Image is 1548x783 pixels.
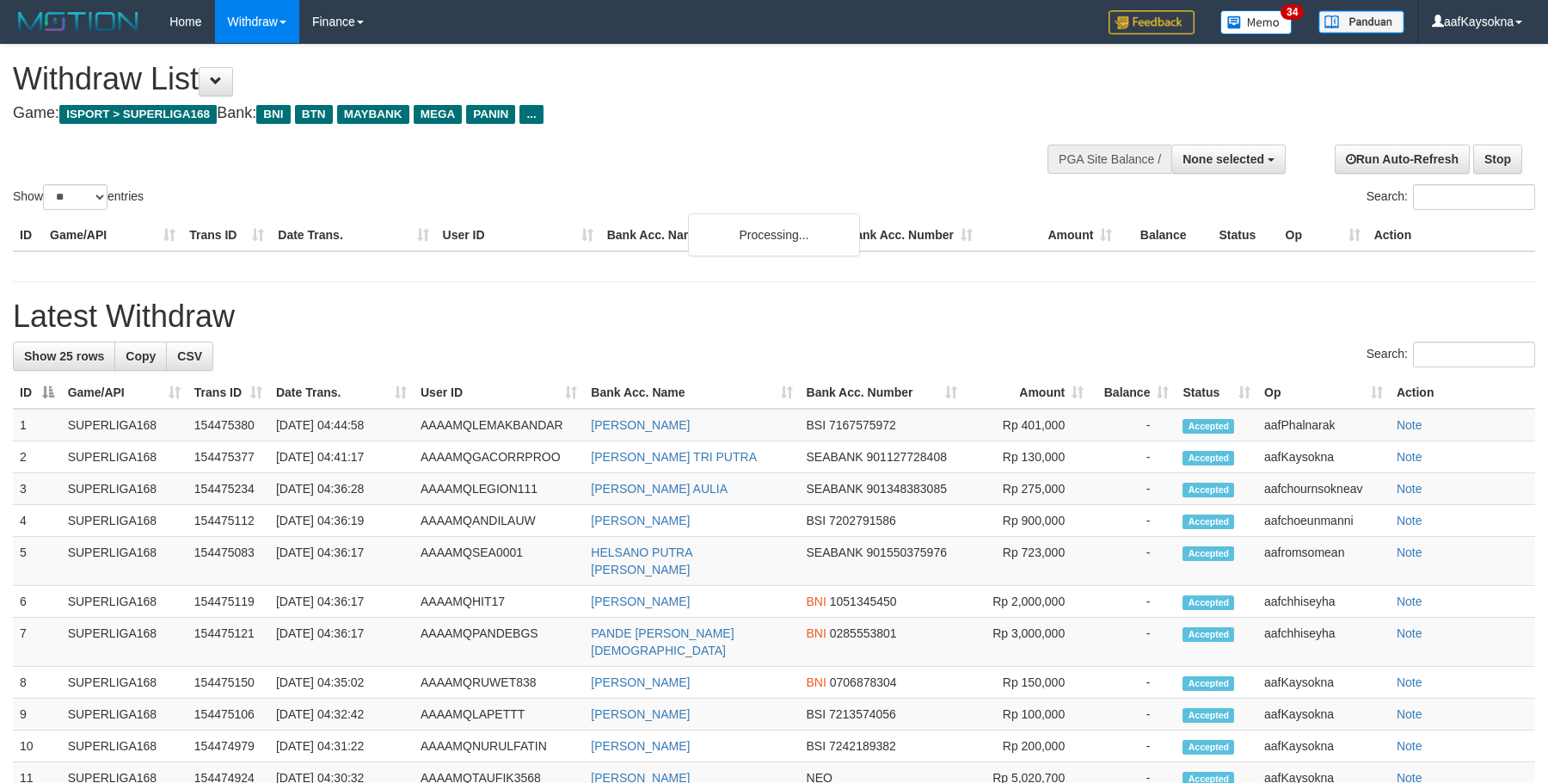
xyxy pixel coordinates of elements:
span: SEABANK [807,546,863,559]
a: CSV [166,342,213,371]
td: 154475119 [187,586,269,618]
a: Note [1397,595,1422,608]
td: 4 [13,505,61,537]
span: Copy 901550375976 to clipboard [867,546,947,559]
td: 154475121 [187,618,269,667]
td: SUPERLIGA168 [61,731,187,762]
td: Rp 200,000 [964,731,1090,762]
span: Copy 7242189382 to clipboard [829,739,896,753]
input: Search: [1413,184,1535,210]
td: AAAAMQLEGION111 [414,473,584,505]
div: PGA Site Balance / [1047,145,1171,174]
span: None selected [1182,152,1264,166]
td: aafchhiseyha [1257,586,1390,618]
a: [PERSON_NAME] [591,739,690,753]
span: Copy 7167575972 to clipboard [829,418,896,432]
td: SUPERLIGA168 [61,699,187,731]
td: SUPERLIGA168 [61,441,187,473]
a: Note [1397,418,1422,432]
td: - [1090,505,1176,537]
span: Accepted [1182,483,1234,497]
td: 10 [13,731,61,762]
a: Note [1397,450,1422,464]
td: AAAAMQRUWET838 [414,667,584,699]
td: AAAAMQSEA0001 [414,537,584,586]
span: SEABANK [807,482,863,496]
span: Copy 0285553801 to clipboard [830,626,897,640]
a: Note [1397,739,1422,753]
th: Status [1212,219,1278,251]
td: aafchhiseyha [1257,618,1390,667]
a: Show 25 rows [13,342,115,371]
span: BTN [295,105,333,124]
td: aafKaysokna [1257,731,1390,762]
span: Show 25 rows [24,349,104,363]
td: AAAAMQLAPETTT [414,699,584,731]
img: panduan.png [1318,10,1404,34]
td: 154475377 [187,441,269,473]
th: Balance: activate to sort column ascending [1090,377,1176,409]
a: [PERSON_NAME] [591,595,690,608]
td: AAAAMQPANDEBGS [414,618,584,667]
span: MEGA [414,105,463,124]
a: Note [1397,675,1422,689]
th: Bank Acc. Name [600,219,840,251]
td: SUPERLIGA168 [61,618,187,667]
th: Bank Acc. Number: activate to sort column ascending [800,377,965,409]
td: Rp 2,000,000 [964,586,1090,618]
span: BSI [807,514,826,527]
td: 2 [13,441,61,473]
td: AAAAMQHIT17 [414,586,584,618]
a: Run Auto-Refresh [1335,145,1470,174]
a: Note [1397,514,1422,527]
td: Rp 723,000 [964,537,1090,586]
td: AAAAMQANDILAUW [414,505,584,537]
a: Note [1397,482,1422,496]
td: aafromsomean [1257,537,1390,586]
td: - [1090,409,1176,441]
th: ID [13,219,43,251]
td: - [1090,667,1176,699]
button: None selected [1171,145,1286,174]
span: ISPORT > SUPERLIGA168 [59,105,217,124]
input: Search: [1413,342,1535,367]
span: 34 [1281,4,1304,20]
td: aafchoeunmanni [1257,505,1390,537]
td: - [1090,441,1176,473]
td: SUPERLIGA168 [61,586,187,618]
span: Accepted [1182,595,1234,610]
td: [DATE] 04:44:58 [269,409,414,441]
span: BNI [807,626,826,640]
span: Copy 0706878304 to clipboard [830,675,897,689]
a: [PERSON_NAME] AULIA [591,482,728,496]
td: [DATE] 04:36:17 [269,618,414,667]
td: - [1090,586,1176,618]
img: Button%20Memo.svg [1220,10,1293,34]
a: [PERSON_NAME] [591,675,690,689]
td: aafKaysokna [1257,667,1390,699]
span: Accepted [1182,515,1234,529]
span: Accepted [1182,627,1234,642]
span: Accepted [1182,451,1234,465]
select: Showentries [43,184,107,210]
img: Feedback.jpg [1109,10,1195,34]
td: aafPhalnarak [1257,409,1390,441]
h4: Game: Bank: [13,105,1015,122]
td: - [1090,618,1176,667]
span: BNI [807,675,826,689]
span: Accepted [1182,740,1234,755]
th: Op: activate to sort column ascending [1257,377,1390,409]
label: Search: [1367,184,1535,210]
td: 7 [13,618,61,667]
span: Copy [126,349,156,363]
td: 154474979 [187,731,269,762]
a: Note [1397,707,1422,721]
th: ID: activate to sort column descending [13,377,61,409]
a: Copy [114,342,167,371]
td: Rp 150,000 [964,667,1090,699]
td: SUPERLIGA168 [61,537,187,586]
td: SUPERLIGA168 [61,505,187,537]
label: Show entries [13,184,144,210]
span: Copy 901348383085 to clipboard [867,482,947,496]
td: SUPERLIGA168 [61,409,187,441]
